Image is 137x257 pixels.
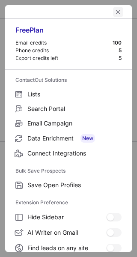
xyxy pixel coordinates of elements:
[14,8,22,16] button: right-button
[80,134,95,143] span: New
[5,146,132,161] label: Connect Integrations
[5,102,132,116] label: Search Portal
[15,73,122,87] label: ContactOut Solutions
[113,39,122,46] div: 100
[5,209,132,225] label: Hide Sidebar
[27,120,122,127] span: Email Campaign
[119,47,122,54] div: 5
[27,105,122,113] span: Search Portal
[15,39,113,46] div: Email credits
[27,134,122,143] span: Data Enrichment
[5,131,132,146] label: Data Enrichment New
[5,116,132,131] label: Email Campaign
[5,225,132,240] label: AI Writer on Gmail
[15,196,122,209] label: Extension Preference
[5,240,132,256] label: Find leads on any site
[113,7,123,17] button: left-button
[15,55,119,62] div: Export credits left
[119,55,122,62] div: 5
[15,26,122,39] div: Free Plan
[15,164,122,178] label: Bulk Save Prospects
[5,178,132,192] label: Save Open Profiles
[27,90,122,98] span: Lists
[27,229,106,236] span: AI Writer on Gmail
[27,213,106,221] span: Hide Sidebar
[27,149,122,157] span: Connect Integrations
[27,244,106,252] span: Find leads on any site
[15,47,119,54] div: Phone credits
[27,181,122,189] span: Save Open Profiles
[5,87,132,102] label: Lists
